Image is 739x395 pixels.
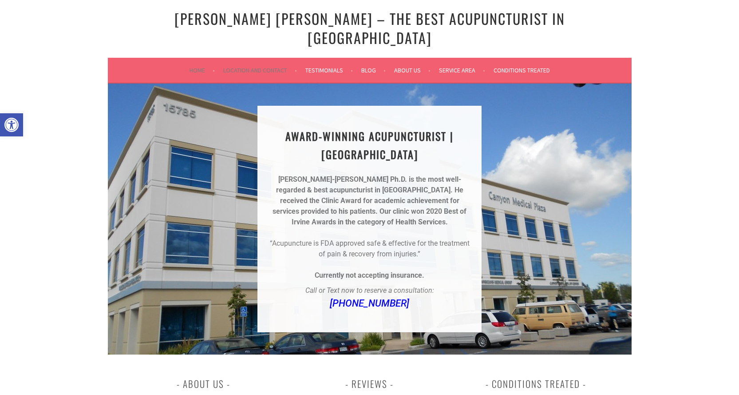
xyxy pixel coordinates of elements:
h3: Conditions Treated [465,376,607,392]
a: Service Area [439,65,485,76]
p: “Acupuncture is FDA approved safe & effective for the treatment of pain & recovery from injuries.” [268,238,471,259]
a: Home [190,65,215,76]
h3: Reviews [298,376,441,392]
a: [PHONE_NUMBER] [330,298,409,309]
a: Location and Contact [223,65,297,76]
em: Call or Text now to reserve a consultation: [305,286,434,295]
a: Conditions Treated [494,65,550,76]
a: Blog [361,65,386,76]
a: Testimonials [305,65,353,76]
strong: [PERSON_NAME]-[PERSON_NAME] Ph.D. is the most well-regarded & best acupuncturist in [GEOGRAPHIC_D... [276,175,461,194]
a: [PERSON_NAME] [PERSON_NAME] – The Best Acupuncturist In [GEOGRAPHIC_DATA] [174,8,565,48]
a: About Us [394,65,431,76]
strong: Currently not accepting insurance. [315,271,424,279]
h1: AWARD-WINNING ACUPUNCTURIST | [GEOGRAPHIC_DATA] [268,127,471,164]
h3: About Us [132,376,275,392]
